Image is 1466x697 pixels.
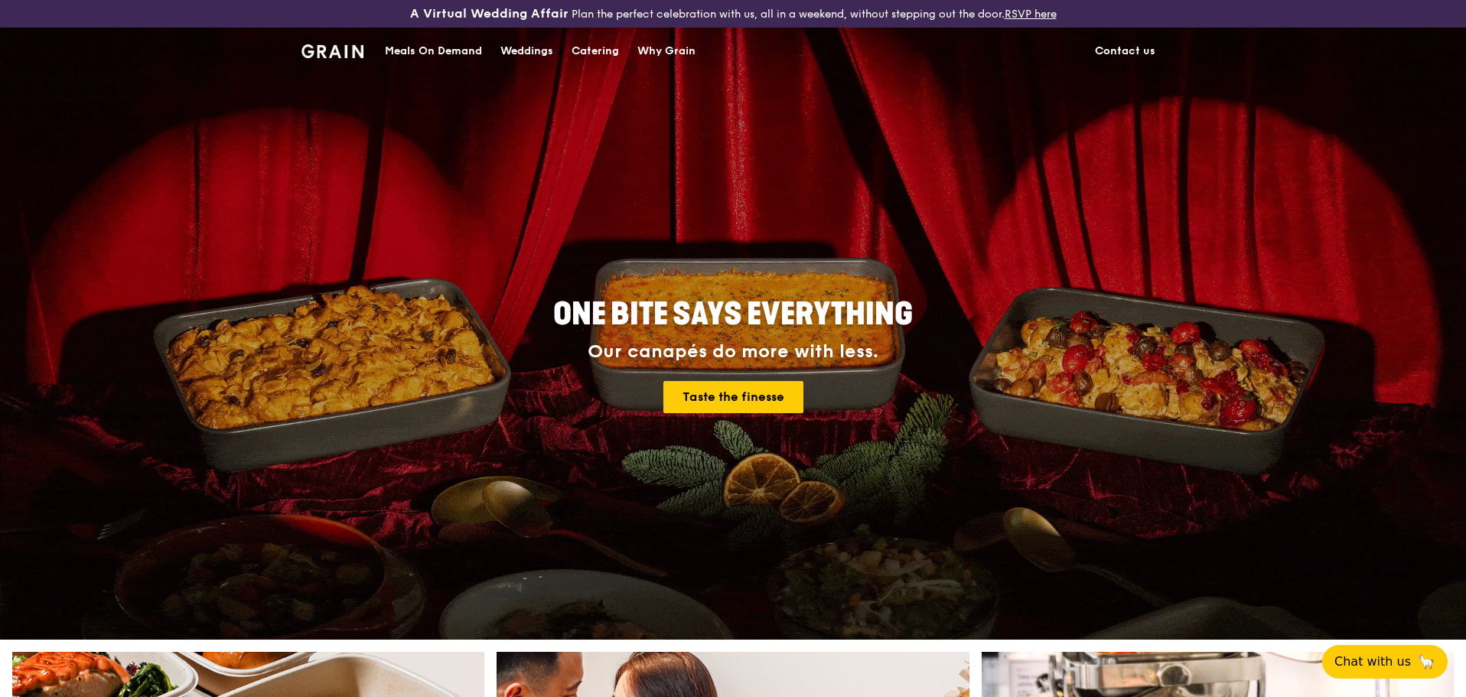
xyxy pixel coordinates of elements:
button: Chat with us🦙 [1322,645,1448,679]
span: Chat with us [1334,653,1411,671]
div: Catering [572,28,619,74]
div: Our canapés do more with less. [458,341,1008,363]
span: ONE BITE SAYS EVERYTHING [553,296,913,333]
a: Taste the finesse [663,381,803,413]
div: Weddings [500,28,553,74]
a: Catering [562,28,628,74]
div: Meals On Demand [385,28,482,74]
h3: A Virtual Wedding Affair [410,6,568,21]
img: Grain [301,44,363,58]
a: RSVP here [1005,8,1057,21]
a: Contact us [1086,28,1165,74]
a: GrainGrain [301,27,363,73]
a: Weddings [491,28,562,74]
div: Why Grain [637,28,696,74]
span: 🦙 [1417,653,1435,671]
div: Plan the perfect celebration with us, all in a weekend, without stepping out the door. [292,6,1174,21]
a: Why Grain [628,28,705,74]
